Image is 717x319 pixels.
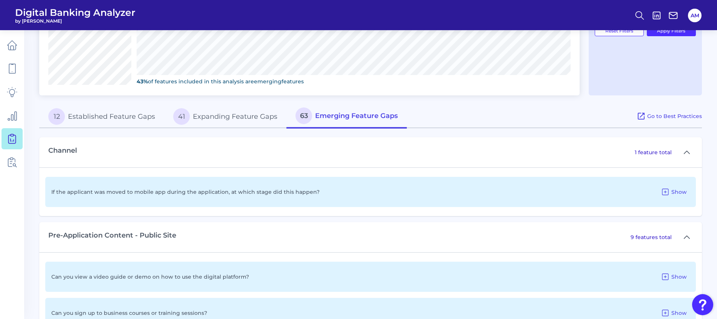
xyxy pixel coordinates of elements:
button: 12Established Feature Gaps [39,104,164,129]
b: 43% [137,78,148,85]
p: If the applicant was moved to mobile app during the application, at which stage did this happen? [51,189,320,195]
span: by [PERSON_NAME] [15,18,135,24]
button: 63Emerging Feature Gaps [286,104,407,129]
span: Show [671,189,687,195]
p: 1 feature total [635,149,672,156]
button: Open Resource Center [692,294,713,315]
p: of features included in this analysis are features [137,78,571,85]
h3: Pre-Application Content - Public Site [48,232,176,240]
p: 9 features total [631,234,672,241]
span: 41 [173,108,190,125]
h3: Channel [48,147,77,155]
span: emerging [254,78,282,85]
button: AM [688,9,702,22]
p: Can you view a video guide or demo on how to use the digital platform? [51,273,249,280]
p: Can you sign up to business courses or training sessions? [51,310,207,316]
span: Go to Best Practices [647,113,702,120]
a: Go to Best Practices [637,104,702,128]
button: Show [658,271,690,283]
span: Digital Banking Analyzer [15,7,135,18]
button: 41Expanding Feature Gaps [164,104,286,129]
span: 12 [48,108,65,125]
button: Reset Filters [595,26,644,36]
span: Show [671,310,687,316]
button: Show [658,307,690,319]
span: 63 [295,107,312,124]
button: Apply Filters [647,26,696,36]
span: Show [671,273,687,280]
button: Show [658,186,690,198]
